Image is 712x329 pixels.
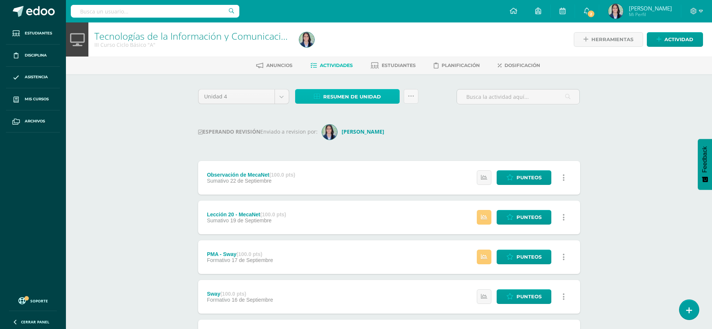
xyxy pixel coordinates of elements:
span: Disciplina [25,52,47,58]
strong: (100.0 pts) [220,291,246,297]
span: 17 de Septiembre [232,257,273,263]
strong: (100.0 pts) [236,251,262,257]
span: Resumen de unidad [323,90,381,104]
span: Formativo [207,297,230,303]
a: Actividades [310,60,353,71]
span: Sumativo [207,178,228,184]
span: Soporte [30,298,48,304]
img: 4e50bc99050fe44ecf3f3e5e0f5d2a22.png [322,125,337,140]
div: Lección 20 - MecaNet [207,211,286,217]
a: Herramientas [574,32,643,47]
span: Punteos [516,250,542,264]
a: Tecnologías de la Información y Comunicación: Computación [94,30,354,42]
div: Sway [207,291,273,297]
div: III Curso Ciclo Básico 'A' [94,41,290,48]
a: Archivos [6,110,60,132]
span: Anuncios [266,63,293,68]
a: Punteos [497,170,551,185]
strong: (100.0 pts) [260,211,286,217]
span: Punteos [516,171,542,185]
a: Estudiantes [6,22,60,45]
span: Archivos [25,118,45,124]
div: PMA - Sway [207,251,273,257]
span: 19 de Septiembre [230,217,272,223]
span: Sumativo [207,217,228,223]
strong: ESPERANDO REVISIÓN [198,128,260,135]
a: Mis cursos [6,88,60,110]
a: Dosificación [498,60,540,71]
a: Punteos [497,210,551,225]
span: Dosificación [505,63,540,68]
a: Asistencia [6,67,60,89]
span: 2 [587,10,595,18]
span: Asistencia [25,74,48,80]
span: Formativo [207,257,230,263]
span: Actividad [664,33,693,46]
input: Busca la actividad aquí... [457,89,579,104]
span: Herramientas [591,33,633,46]
a: Resumen de unidad [295,89,400,104]
a: Unidad 4 [199,89,289,104]
a: Anuncios [256,60,293,71]
a: [PERSON_NAME] [322,128,387,135]
span: Enviado a revision por: [260,128,318,135]
img: 62e92574996ec88c99bdf881e5f38441.png [299,32,314,47]
span: 16 de Septiembre [232,297,273,303]
a: Punteos [497,289,551,304]
h1: Tecnologías de la Información y Comunicación: Computación [94,31,290,41]
span: Punteos [516,290,542,304]
div: Observación de MecaNet [207,172,295,178]
span: Estudiantes [25,30,52,36]
span: Punteos [516,210,542,224]
span: Estudiantes [382,63,416,68]
a: Actividad [647,32,703,47]
span: Cerrar panel [21,319,49,325]
strong: (100.0 pts) [269,172,295,178]
span: Feedback [702,146,708,173]
span: Planificación [442,63,480,68]
a: Soporte [9,295,57,305]
span: Actividades [320,63,353,68]
a: Estudiantes [371,60,416,71]
span: 22 de Septiembre [230,178,272,184]
a: Disciplina [6,45,60,67]
span: [PERSON_NAME] [629,4,672,12]
span: Mi Perfil [629,11,672,18]
img: 62e92574996ec88c99bdf881e5f38441.png [608,4,623,19]
span: Unidad 4 [204,89,269,104]
a: Punteos [497,250,551,264]
input: Busca un usuario... [71,5,239,18]
button: Feedback - Mostrar encuesta [698,139,712,190]
a: Planificación [434,60,480,71]
strong: [PERSON_NAME] [342,128,384,135]
span: Mis cursos [25,96,49,102]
